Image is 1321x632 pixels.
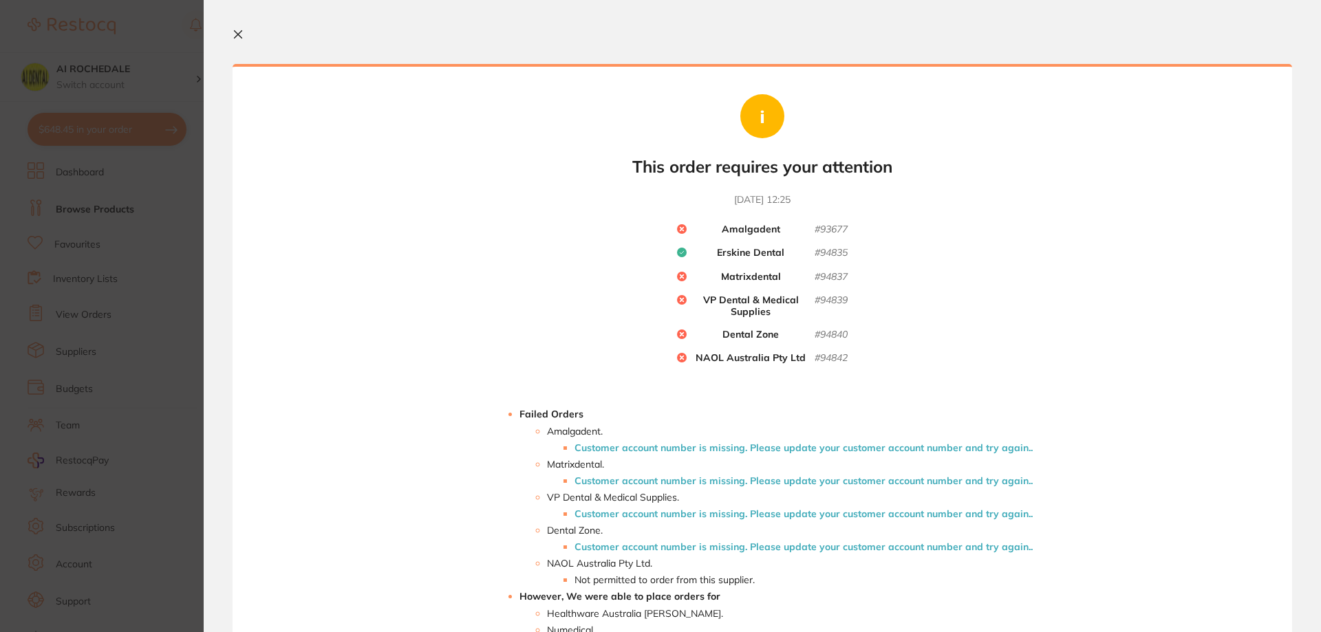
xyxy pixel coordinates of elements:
li: NAOL Australia Pty Ltd . [547,558,1033,585]
li: Customer account number is missing. Please update your customer account number and try again. . [574,475,1033,486]
b: Amalgadent [722,224,780,236]
li: Amalgadent . [547,426,1033,453]
time: [DATE] 12:25 [734,193,791,207]
small: # 94840 [815,329,848,341]
li: Dental Zone . [547,525,1033,552]
li: Customer account number is missing. Please update your customer account number and try again. . [574,508,1033,519]
li: Matrixdental . [547,459,1033,486]
small: # 94837 [815,271,848,283]
li: VP Dental & Medical Supplies . [547,492,1033,519]
small: # 94835 [815,247,848,259]
b: NAOL Australia Pty Ltd [696,352,806,364]
li: Not permitted to order from this supplier . [574,574,1033,585]
strong: Failed Orders [519,408,583,420]
b: This order requires your attention [632,157,892,177]
li: Customer account number is missing. Please update your customer account number and try again. . [574,442,1033,453]
b: Erskine Dental [717,247,784,259]
b: Matrixdental [721,271,781,283]
b: Dental Zone [722,329,779,341]
b: VP Dental & Medical Supplies [687,294,815,318]
li: Customer account number is missing. Please update your customer account number and try again. . [574,541,1033,552]
small: # 94839 [815,294,848,318]
strong: However, We were able to place orders for [519,590,720,602]
li: Healthware Australia [PERSON_NAME] . [547,608,1033,619]
small: # 93677 [815,224,848,236]
small: # 94842 [815,352,848,364]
